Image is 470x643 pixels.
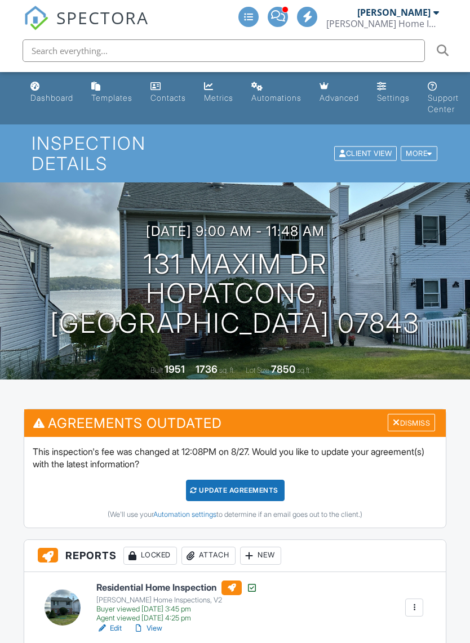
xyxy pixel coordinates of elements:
[96,581,258,595] h6: Residential Home Inspection
[165,363,185,375] div: 1951
[18,249,452,338] h1: 131 Maxim Dr Hopatcong, [GEOGRAPHIC_DATA] 07843
[24,437,446,528] div: This inspection's fee was changed at 12:08PM on 8/27. Would you like to update your agreement(s) ...
[24,6,48,30] img: The Best Home Inspection Software - Spectora
[24,15,149,39] a: SPECTORA
[271,363,295,375] div: 7850
[297,366,311,374] span: sq.ft.
[186,480,285,501] div: Update Agreements
[320,93,359,102] div: Advanced
[87,77,137,109] a: Templates
[56,6,149,29] span: SPECTORA
[96,596,258,605] div: [PERSON_NAME] Home Inspections, V2
[423,77,463,120] a: Support Center
[96,581,258,623] a: Residential Home Inspection [PERSON_NAME] Home Inspections, V2 Buyer viewed [DATE] 3:45 pm Agent ...
[181,547,236,565] div: Attach
[196,363,218,375] div: 1736
[96,614,258,623] div: Agent viewed [DATE] 4:25 pm
[334,146,397,161] div: Client View
[133,623,162,634] a: View
[219,366,235,374] span: sq. ft.
[32,133,438,173] h1: Inspection Details
[247,77,306,109] a: Automations (Advanced)
[24,409,446,437] h3: Agreements Outdated
[315,77,363,109] a: Advanced
[96,605,258,614] div: Buyer viewed [DATE] 3:45 pm
[333,149,400,157] a: Client View
[199,77,238,109] a: Metrics
[146,77,190,109] a: Contacts
[428,93,459,114] div: Support Center
[150,366,163,374] span: Built
[23,39,425,62] input: Search everything...
[240,547,281,565] div: New
[150,93,186,102] div: Contacts
[96,623,122,634] a: Edit
[123,547,177,565] div: Locked
[326,18,439,29] div: Knox Home Inspections
[377,93,410,102] div: Settings
[401,146,437,161] div: More
[153,510,216,519] a: Automation settings
[146,224,325,239] h3: [DATE] 9:00 am - 11:48 am
[388,414,435,431] div: Dismiss
[30,93,73,102] div: Dashboard
[357,7,431,18] div: [PERSON_NAME]
[24,540,446,572] h3: Reports
[373,77,414,109] a: Settings
[204,93,233,102] div: Metrics
[246,366,269,374] span: Lot Size
[91,93,132,102] div: Templates
[33,510,438,519] div: (We'll use your to determine if an email goes out to the client.)
[26,77,78,109] a: Dashboard
[251,93,301,102] div: Automations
